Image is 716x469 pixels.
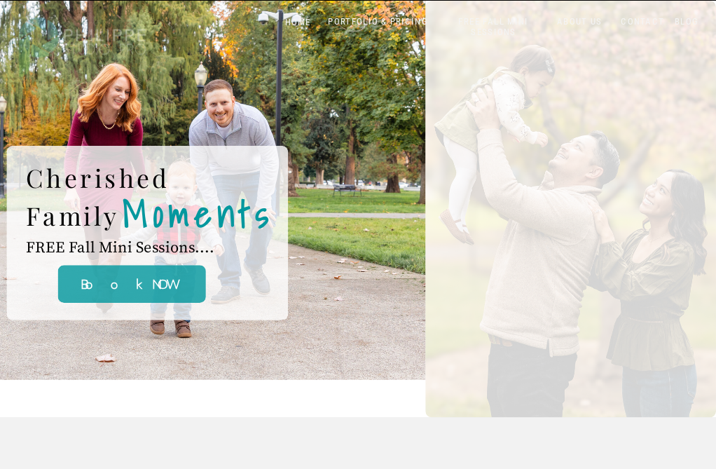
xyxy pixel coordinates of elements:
[324,16,433,27] a: PORTFOLIO & PRICING
[554,16,605,27] a: ABOUT US
[444,16,543,39] a: FREE FALL MINI SESSIONS
[8,273,255,296] a: Book NOW
[672,16,702,27] a: BLOG
[26,239,247,291] p: FREE Fall Mini Sessions....
[618,16,667,27] a: CONTACT
[273,17,323,28] a: HOME
[81,276,183,292] b: Book NOW
[26,160,205,234] h2: Cherished Family
[123,184,273,242] b: Moments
